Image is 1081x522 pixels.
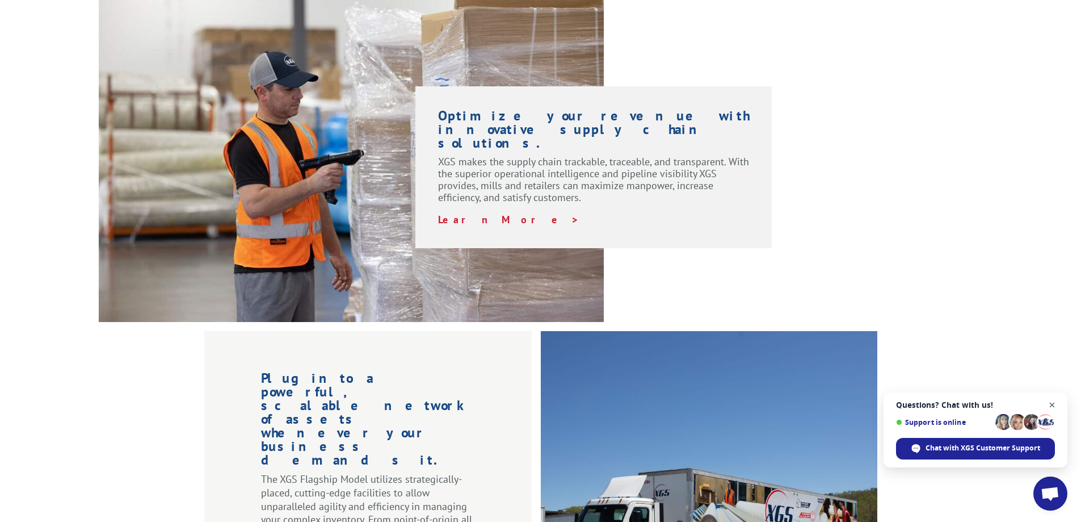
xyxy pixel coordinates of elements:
[1045,398,1059,412] span: Close chat
[896,418,991,427] span: Support is online
[926,443,1040,453] span: Chat with XGS Customer Support
[438,109,750,156] h1: Optimize your revenue with innovative supply chain solutions.
[896,400,1055,410] span: Questions? Chat with us!
[438,213,579,226] a: Learn More >
[1033,477,1067,511] div: Open chat
[896,438,1055,460] div: Chat with XGS Customer Support
[438,156,750,214] p: XGS makes the supply chain trackable, traceable, and transparent. With the superior operational i...
[261,371,475,473] h1: Plug into a powerful, scalable network of assets whenever your business demands it.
